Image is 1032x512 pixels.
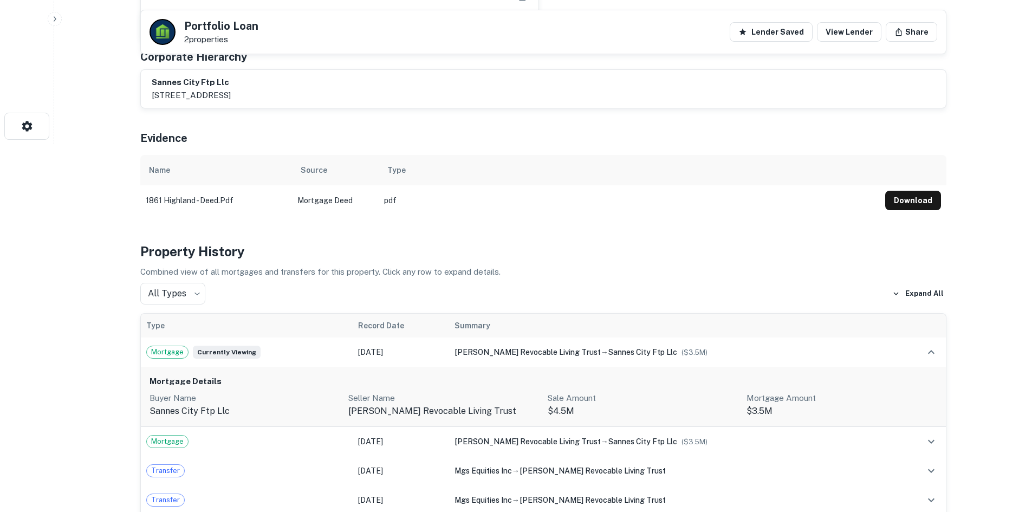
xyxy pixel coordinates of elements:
p: 2 properties [184,35,258,44]
div: Source [301,164,327,177]
button: expand row [922,462,940,480]
h5: Corporate Hierarchy [140,49,247,65]
button: Expand All [890,286,946,302]
span: mgs equities inc [455,496,512,504]
p: sannes city ftp llc [150,405,340,418]
span: [PERSON_NAME] revocable living trust [520,466,666,475]
td: pdf [379,185,880,216]
span: ($ 3.5M ) [681,348,708,357]
span: mgs equities inc [455,466,512,475]
span: Mortgage [147,347,188,358]
span: Mortgage [147,436,188,447]
p: Buyer Name [150,392,340,405]
span: ($ 3.5M ) [681,438,708,446]
td: Mortgage Deed [292,185,379,216]
div: → [455,346,891,358]
span: sannes city ftp llc [608,348,677,357]
span: sannes city ftp llc [608,437,677,446]
td: [DATE] [353,456,449,485]
p: [PERSON_NAME] revocable living trust [348,405,539,418]
button: expand row [922,491,940,509]
div: → [455,436,891,448]
p: $4.5M [548,405,738,418]
th: Record Date [353,314,449,338]
div: All Types [140,283,205,304]
span: Transfer [147,495,184,505]
th: Type [379,155,880,185]
td: [DATE] [353,338,449,367]
td: [DATE] [353,427,449,456]
button: Share [886,22,937,42]
h5: Portfolio Loan [184,21,258,31]
h6: sannes city ftp llc [152,76,231,89]
div: → [455,494,891,506]
span: [PERSON_NAME] revocable living trust [520,496,666,504]
th: Name [140,155,292,185]
h4: Property History [140,242,946,261]
span: [PERSON_NAME] revocable living trust [455,437,601,446]
p: Seller Name [348,392,539,405]
p: Combined view of all mortgages and transfers for this property. Click any row to expand details. [140,265,946,278]
span: Currently viewing [193,346,261,359]
button: Download [885,191,941,210]
td: 1861 highland - deed.pdf [140,185,292,216]
th: Type [141,314,353,338]
div: scrollable content [140,155,946,216]
p: Mortgage Amount [747,392,937,405]
div: → [455,465,891,477]
button: expand row [922,432,940,451]
span: [PERSON_NAME] revocable living trust [455,348,601,357]
p: $3.5M [747,405,937,418]
div: Name [149,164,170,177]
p: [STREET_ADDRESS] [152,89,231,102]
p: Sale Amount [548,392,738,405]
button: Lender Saved [730,22,813,42]
h6: Mortgage Details [150,375,937,388]
a: View Lender [817,22,881,42]
iframe: Chat Widget [978,391,1032,443]
h5: Evidence [140,130,187,146]
button: expand row [922,343,940,361]
th: Summary [449,314,896,338]
th: Source [292,155,379,185]
div: Type [387,164,406,177]
span: Transfer [147,465,184,476]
